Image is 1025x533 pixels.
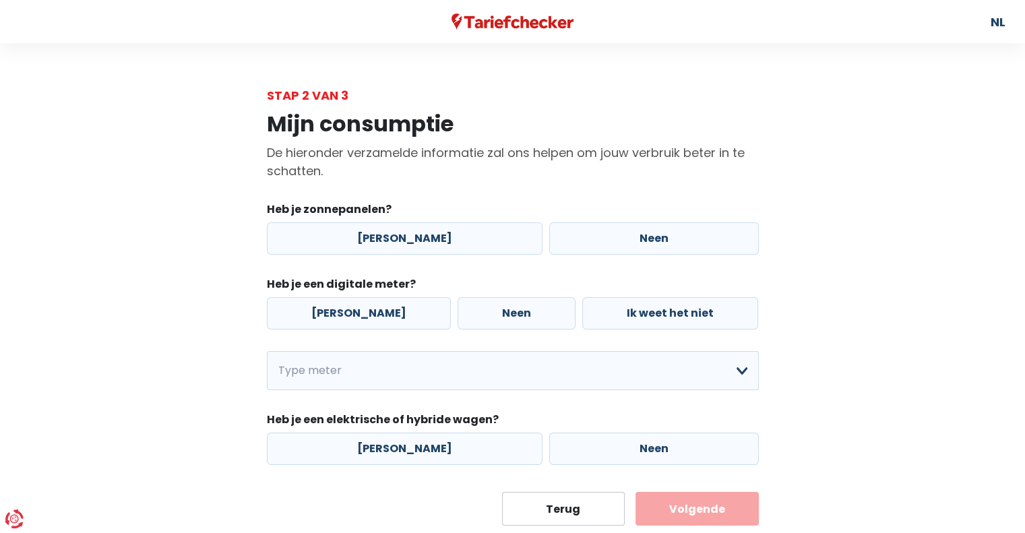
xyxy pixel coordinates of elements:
[267,111,759,137] h1: Mijn consumptie
[267,433,542,465] label: [PERSON_NAME]
[267,297,451,330] label: [PERSON_NAME]
[549,222,759,255] label: Neen
[267,276,759,297] legend: Heb je een digitale meter?
[267,222,542,255] label: [PERSON_NAME]
[267,144,759,180] p: De hieronder verzamelde informatie zal ons helpen om jouw verbruik beter in te schatten.
[267,86,759,104] div: Stap 2 van 3
[458,297,576,330] label: Neen
[267,201,759,222] legend: Heb je zonnepanelen?
[582,297,758,330] label: Ik weet het niet
[452,13,574,30] img: Tariefchecker logo
[267,412,759,433] legend: Heb je een elektrische of hybride wagen?
[549,433,759,465] label: Neen
[635,492,759,526] button: Volgende
[502,492,625,526] button: Terug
